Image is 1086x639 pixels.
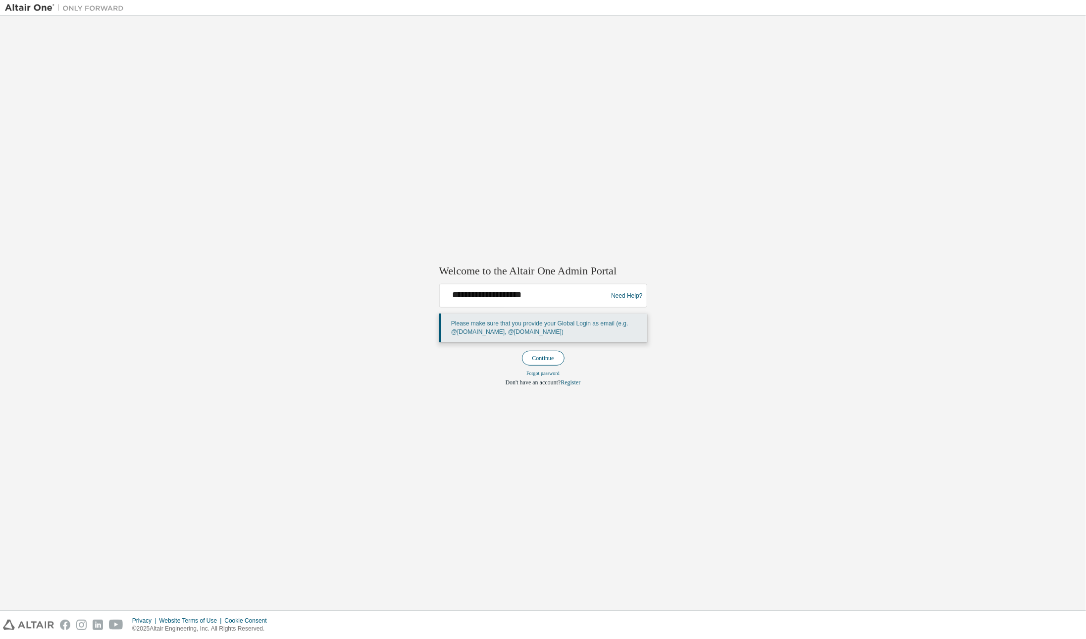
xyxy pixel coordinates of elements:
[93,620,103,630] img: linkedin.svg
[76,620,87,630] img: instagram.svg
[109,620,123,630] img: youtube.svg
[526,371,560,376] a: Forgot password
[522,351,565,366] button: Continue
[439,264,647,278] h2: Welcome to the Altair One Admin Portal
[159,617,224,625] div: Website Terms of Use
[561,379,580,386] a: Register
[5,3,129,13] img: Altair One
[60,620,70,630] img: facebook.svg
[224,617,272,625] div: Cookie Consent
[132,625,273,633] p: © 2025 Altair Engineering, Inc. All Rights Reserved.
[3,620,54,630] img: altair_logo.svg
[451,319,639,336] p: Please make sure that you provide your Global Login as email (e.g. @[DOMAIN_NAME], @[DOMAIN_NAME])
[506,379,561,386] span: Don't have an account?
[132,617,159,625] div: Privacy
